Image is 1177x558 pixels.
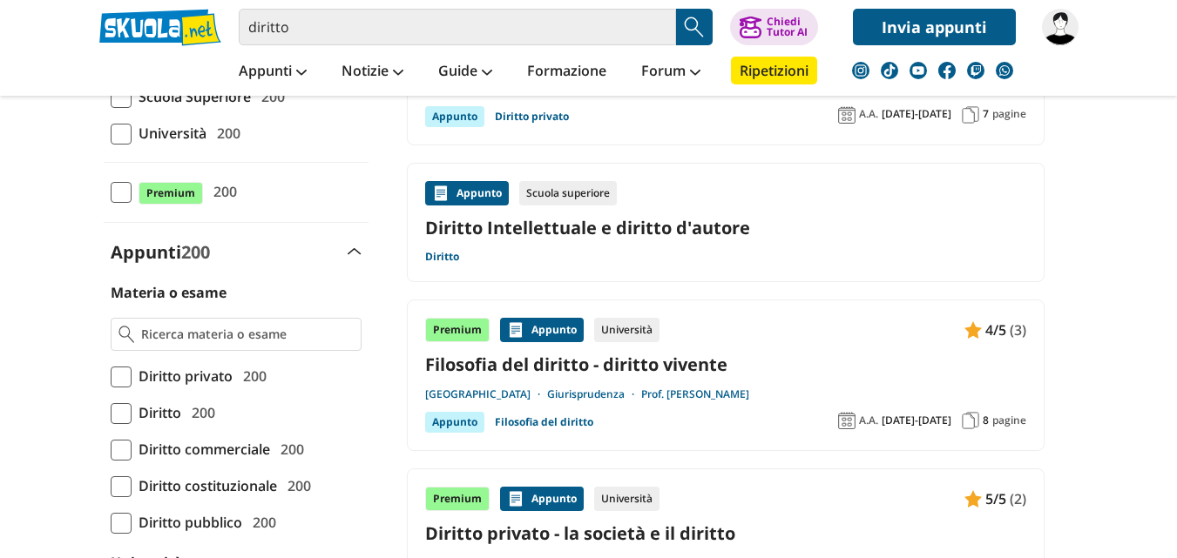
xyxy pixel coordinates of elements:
span: [DATE]-[DATE] [882,107,951,121]
div: Appunto [425,106,484,127]
img: Cerca appunti, riassunti o versioni [681,14,707,40]
span: (2) [1010,487,1026,510]
label: Materia o esame [111,283,227,302]
a: Appunti [234,57,311,88]
a: Diritto [425,250,459,264]
div: Università [594,487,660,511]
img: Apri e chiudi sezione [348,248,362,255]
button: ChiediTutor AI [730,9,818,45]
span: Scuola Superiore [132,85,251,108]
span: 200 [185,401,215,424]
img: WhatsApp [996,62,1013,79]
span: Premium [139,182,203,205]
div: Appunto [425,181,509,205]
span: A.A. [859,107,878,121]
span: (3) [1010,319,1026,341]
span: 200 [236,365,267,387]
span: 200 [281,474,311,497]
div: Appunto [425,412,484,433]
a: Giurisprudenza [547,387,641,401]
span: 200 [206,180,237,203]
input: Cerca appunti, riassunti o versioni [239,9,676,45]
a: [GEOGRAPHIC_DATA] [425,387,547,401]
span: Diritto commerciale [132,438,270,461]
span: A.A. [859,413,878,427]
img: Anno accademico [838,106,856,124]
span: Diritto privato [132,365,233,387]
img: youtube [910,62,927,79]
a: Invia appunti [853,9,1016,45]
img: instagram [852,62,869,79]
a: Forum [637,57,705,88]
span: 200 [274,438,304,461]
a: Ripetizioni [731,57,817,84]
a: Filosofia del diritto [495,412,593,433]
img: Appunti contenuto [507,490,524,508]
img: Pagine [962,412,979,429]
span: Diritto costituzionale [132,474,277,497]
span: 200 [246,511,276,534]
span: Diritto pubblico [132,511,242,534]
img: Appunti contenuto [964,490,982,508]
span: pagine [992,107,1026,121]
a: Formazione [523,57,611,88]
div: Scuola superiore [519,181,617,205]
span: Diritto [132,401,181,424]
a: Notizie [337,57,408,88]
a: Prof. [PERSON_NAME] [641,387,749,401]
span: [DATE]-[DATE] [882,413,951,427]
a: Diritto Intellettuale e diritto d'autore [425,216,1026,239]
span: 7 [983,107,989,121]
a: Diritto privato - la società e il diritto [425,521,1026,545]
img: Anno accademico [838,412,856,429]
div: Università [594,318,660,342]
img: Appunti contenuto [507,321,524,339]
span: pagine [992,413,1026,427]
div: Chiedi Tutor AI [767,17,808,37]
span: 8 [983,413,989,427]
div: Appunto [500,487,584,511]
img: Ricerca materia o esame [118,326,135,343]
span: Università [132,122,206,145]
img: facebook [938,62,956,79]
img: twitch [967,62,984,79]
img: Pagine [962,106,979,124]
label: Appunti [111,240,210,264]
img: tiktok [881,62,898,79]
span: 4/5 [985,319,1006,341]
span: 5/5 [985,487,1006,510]
a: Diritto privato [495,106,569,127]
input: Ricerca materia o esame [141,326,353,343]
a: Guide [434,57,497,88]
div: Premium [425,318,490,342]
img: Appunti contenuto [432,185,450,202]
span: 200 [254,85,285,108]
div: Premium [425,487,490,511]
a: Filosofia del diritto - diritto vivente [425,353,1026,376]
span: 200 [210,122,240,145]
span: 200 [181,240,210,264]
img: Appunti contenuto [964,321,982,339]
div: Appunto [500,318,584,342]
img: timeoFF98 [1042,9,1079,45]
button: Search Button [676,9,713,45]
